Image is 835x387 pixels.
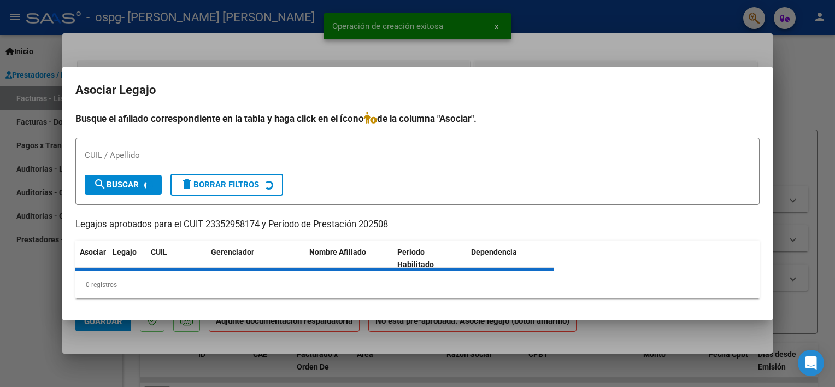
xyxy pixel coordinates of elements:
mat-icon: search [93,178,107,191]
div: 0 registros [75,271,760,298]
span: Legajo [113,248,137,256]
p: Legajos aprobados para el CUIT 23352958174 y Período de Prestación 202508 [75,218,760,232]
datatable-header-cell: Asociar [75,241,108,277]
datatable-header-cell: Gerenciador [207,241,305,277]
span: Dependencia [471,248,517,256]
span: Borrar Filtros [180,180,259,190]
mat-icon: delete [180,178,193,191]
span: Gerenciador [211,248,254,256]
h2: Asociar Legajo [75,80,760,101]
datatable-header-cell: Nombre Afiliado [305,241,393,277]
datatable-header-cell: Dependencia [467,241,555,277]
span: CUIL [151,248,167,256]
datatable-header-cell: Legajo [108,241,146,277]
datatable-header-cell: CUIL [146,241,207,277]
button: Borrar Filtros [170,174,283,196]
h4: Busque el afiliado correspondiente en la tabla y haga click en el ícono de la columna "Asociar". [75,112,760,126]
span: Nombre Afiliado [309,248,366,256]
span: Buscar [93,180,139,190]
span: Periodo Habilitado [397,248,434,269]
button: Buscar [85,175,162,195]
div: Open Intercom Messenger [798,350,824,376]
span: Asociar [80,248,106,256]
datatable-header-cell: Periodo Habilitado [393,241,467,277]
